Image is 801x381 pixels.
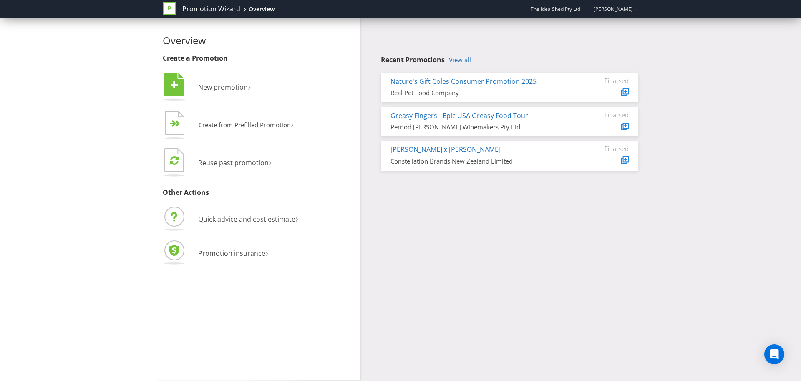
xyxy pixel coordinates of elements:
[579,77,629,84] div: Finalised
[175,120,180,128] tspan: 
[249,5,275,13] div: Overview
[390,123,566,131] div: Pernod [PERSON_NAME] Winemakers Pty Ltd
[579,111,629,119] div: Finalised
[199,121,291,129] span: Create from Prefilled Promotion
[390,111,528,120] a: Greasy Fingers - Epic USA Greasy Food Tour
[390,157,566,166] div: Constellation Brands New Zealand Limited
[198,158,269,167] span: Reuse past promotion
[198,249,265,258] span: Promotion insurance
[163,109,294,142] button: Create from Prefilled Promotion›
[764,344,784,364] div: Open Intercom Messenger
[163,214,298,224] a: Quick advice and cost estimate›
[198,214,295,224] span: Quick advice and cost estimate
[182,4,240,14] a: Promotion Wizard
[163,189,354,197] h3: Other Actions
[265,245,268,259] span: ›
[390,77,537,86] a: Nature's Gift Coles Consumer Promotion 2025
[295,211,298,225] span: ›
[163,55,354,62] h3: Create a Promotion
[248,79,251,93] span: ›
[585,5,633,13] a: [PERSON_NAME]
[531,5,580,13] span: The Idea Shed Pty Ltd
[381,55,445,64] span: Recent Promotions
[269,155,272,169] span: ›
[170,156,179,165] tspan: 
[390,88,566,97] div: Real Pet Food Company
[171,81,178,90] tspan: 
[163,249,268,258] a: Promotion insurance›
[291,118,294,131] span: ›
[163,35,354,46] h2: Overview
[449,56,471,63] a: View all
[390,145,501,154] a: [PERSON_NAME] x [PERSON_NAME]
[198,83,248,92] span: New promotion
[579,145,629,152] div: Finalised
